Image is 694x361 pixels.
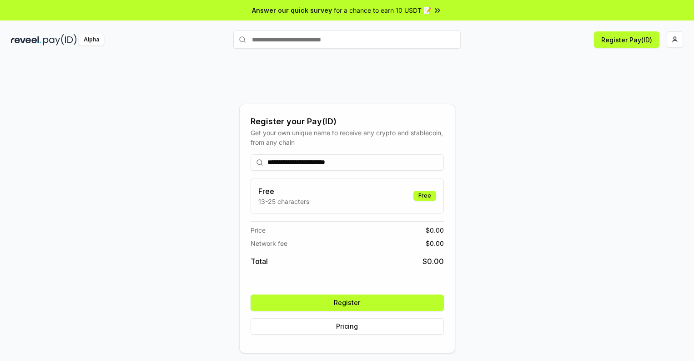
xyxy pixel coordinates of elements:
[422,256,444,267] span: $ 0.00
[11,34,41,46] img: reveel_dark
[413,191,436,201] div: Free
[251,239,287,248] span: Network fee
[79,34,104,46] div: Alpha
[334,5,431,15] span: for a chance to earn 10 USDT 📝
[43,34,77,46] img: pay_id
[426,225,444,235] span: $ 0.00
[426,239,444,248] span: $ 0.00
[251,295,444,311] button: Register
[251,128,444,147] div: Get your own unique name to receive any crypto and stablecoin, from any chain
[251,256,268,267] span: Total
[252,5,332,15] span: Answer our quick survey
[251,318,444,335] button: Pricing
[251,115,444,128] div: Register your Pay(ID)
[594,31,659,48] button: Register Pay(ID)
[258,197,309,206] p: 13-25 characters
[258,186,309,197] h3: Free
[251,225,266,235] span: Price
